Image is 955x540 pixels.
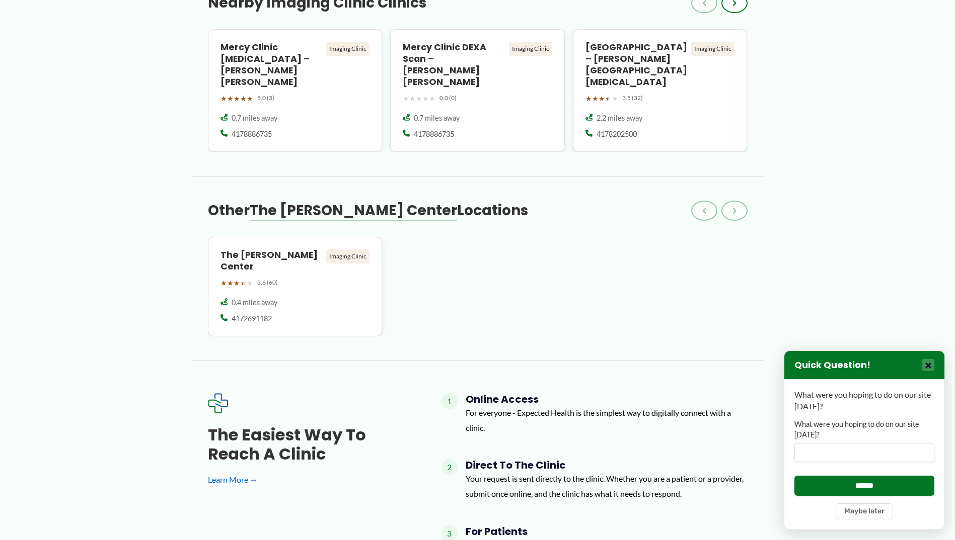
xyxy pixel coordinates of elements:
div: Imaging Clinic [326,249,370,263]
span: ‹ [702,205,706,217]
span: ★ [403,92,409,105]
span: ★ [247,92,253,105]
span: 4178202500 [597,129,637,139]
span: 3.5 (32) [622,93,643,104]
h4: Mercy Clinic [MEDICAL_DATA] – [PERSON_NAME] [PERSON_NAME] [221,42,323,87]
div: Imaging Clinic [691,42,734,56]
span: ★ [592,92,599,105]
h4: Direct to the Clinic [466,459,748,471]
button: ‹ [691,201,717,221]
span: 0.0 (0) [439,93,457,104]
span: ★ [221,92,227,105]
h3: The Easiest Way to Reach a Clinic [208,425,409,464]
span: 4172691182 [232,314,272,324]
h3: Other Locations [208,202,528,220]
span: 0.7 miles away [414,113,460,123]
span: ★ [605,92,612,105]
p: Your request is sent directly to the clinic. Whether you are a patient or a provider, submit once... [466,471,748,501]
h4: The [PERSON_NAME] Center [221,249,323,273]
div: Imaging Clinic [326,42,370,56]
span: 1 [442,393,458,409]
button: › [721,201,748,221]
a: Learn More → [208,472,409,487]
h4: Mercy Clinic DEXA Scan – [PERSON_NAME] [PERSON_NAME] [403,42,505,87]
span: ★ [409,92,416,105]
span: 2 [442,459,458,475]
span: ★ [422,92,429,105]
span: 5.0 (3) [257,93,274,104]
span: ★ [240,277,247,290]
span: ★ [585,92,592,105]
img: Expected Healthcare Logo [208,393,228,413]
a: The [PERSON_NAME] Center Imaging Clinic ★★★★★ 3.6 (60) 0.4 miles away 4172691182 [208,237,383,336]
h3: Quick Question! [794,359,870,371]
span: ★ [240,92,247,105]
button: Close [922,359,934,371]
span: The [PERSON_NAME] Center [250,201,457,220]
p: For everyone - Expected Health is the simplest way to digitally connect with a clinic. [466,405,748,435]
h4: Online Access [466,393,748,405]
span: ★ [416,92,422,105]
a: Mercy Clinic DEXA Scan – [PERSON_NAME] [PERSON_NAME] Imaging Clinic ★★★★★ 0.0 (0) 0.7 miles away ... [390,29,565,152]
span: 0.7 miles away [232,113,277,123]
span: ★ [234,92,240,105]
span: 3.6 (60) [257,277,278,288]
span: ★ [221,277,227,290]
h4: For Patients [466,525,748,537]
span: 4178886735 [414,129,454,139]
span: 0.4 miles away [232,298,277,308]
span: ★ [227,92,234,105]
button: Maybe later [836,503,893,519]
span: 2.2 miles away [597,113,642,123]
h4: [GEOGRAPHIC_DATA] – [PERSON_NAME][GEOGRAPHIC_DATA][MEDICAL_DATA] [585,42,688,87]
span: ★ [227,277,234,290]
span: › [732,205,737,217]
div: Imaging Clinic [509,42,552,56]
span: ★ [247,277,253,290]
a: Mercy Clinic [MEDICAL_DATA] – [PERSON_NAME] [PERSON_NAME] Imaging Clinic ★★★★★ 5.0 (3) 0.7 miles ... [208,29,383,152]
span: ★ [612,92,618,105]
a: [GEOGRAPHIC_DATA] – [PERSON_NAME][GEOGRAPHIC_DATA][MEDICAL_DATA] Imaging Clinic ★★★★★ 3.5 (32) 2.... [573,29,748,152]
span: ★ [599,92,605,105]
span: ★ [429,92,435,105]
span: ★ [234,277,240,290]
p: What were you hoping to do on our site [DATE]? [794,389,934,412]
span: 4178886735 [232,129,272,139]
label: What were you hoping to do on our site [DATE]? [794,419,934,440]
